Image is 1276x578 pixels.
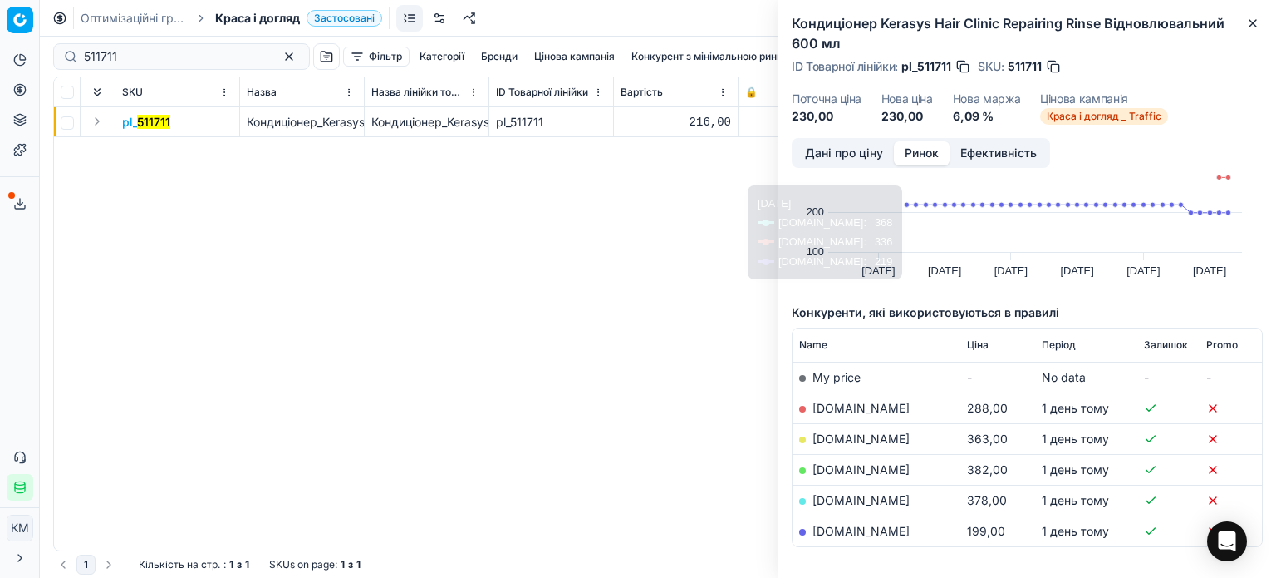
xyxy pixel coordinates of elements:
[950,141,1048,165] button: Ефективність
[1035,362,1137,393] td: No data
[792,61,898,72] span: ID Товарної лінійки :
[356,558,361,571] strong: 1
[621,114,731,131] div: 216,00
[1040,93,1168,105] dt: Цінова кампанія
[1040,108,1168,125] span: Краса і догляд _ Traffic
[247,86,277,99] span: Назва
[812,432,910,446] a: [DOMAIN_NAME]
[496,114,606,131] div: pl_511711
[794,141,894,165] button: Дані про ціну
[807,245,824,258] text: 100
[269,558,337,571] span: SKUs on page :
[343,47,410,67] button: Фільтр
[807,205,824,218] text: 200
[53,555,119,575] nav: pagination
[348,558,353,571] strong: з
[371,86,465,99] span: Назва лінійки товарів
[122,114,170,131] button: pl_511711
[1206,338,1238,352] span: Promo
[812,401,910,415] a: [DOMAIN_NAME]
[812,524,910,538] a: [DOMAIN_NAME]
[84,48,266,65] input: Пошук по SKU або назві
[341,558,345,571] strong: 1
[894,141,950,165] button: Ринок
[1042,432,1109,446] span: 1 день тому
[792,108,861,125] dd: 230,00
[87,111,107,131] button: Expand
[81,10,382,27] nav: breadcrumb
[953,108,1021,125] dd: 6,09 %
[861,264,895,277] text: [DATE]
[967,432,1008,446] span: 363,00
[307,10,382,27] span: Застосовані
[967,524,1005,538] span: 199,00
[1137,362,1200,393] td: -
[7,516,32,541] span: КM
[215,10,382,27] span: Краса і доглядЗастосовані
[812,493,910,507] a: [DOMAIN_NAME]
[413,47,471,67] button: Категорії
[994,264,1028,277] text: [DATE]
[960,362,1035,393] td: -
[792,13,1263,53] h2: Кондиціонер Kerasys Hair Clinic Repairing Rinse Відновлювальний 600 мл
[967,401,1008,415] span: 288,00
[245,558,249,571] strong: 1
[99,555,119,575] button: Go to next page
[812,462,910,477] a: [DOMAIN_NAME]
[621,86,663,99] span: Вартість
[1042,462,1109,477] span: 1 день тому
[792,93,861,105] dt: Поточна ціна
[881,108,933,125] dd: 230,00
[792,304,1263,321] h5: Конкуренти, які використовуються в правилі
[812,370,861,384] span: My price
[901,58,951,75] span: pl_511711
[122,114,170,131] span: pl_
[53,555,73,575] button: Go to previous page
[1060,264,1093,277] text: [DATE]
[978,61,1004,72] span: SKU :
[7,515,33,541] button: КM
[1042,338,1076,352] span: Період
[474,47,524,67] button: Бренди
[496,86,588,99] span: ID Товарної лінійки
[625,47,846,67] button: Конкурент з мінімальною ринковою ціною
[928,264,961,277] text: [DATE]
[81,10,187,27] a: Оптимізаційні групи
[1200,362,1262,393] td: -
[967,462,1008,477] span: 382,00
[967,493,1007,507] span: 378,00
[953,93,1021,105] dt: Нова маржа
[1042,493,1109,507] span: 1 день тому
[528,47,621,67] button: Цінова кампанія
[371,114,482,131] div: Кондиціонер_Kerasys_Hair_Clinic_Repairing_Rinse_Відновлювальний_600_мл
[229,558,233,571] strong: 1
[137,115,170,129] mark: 511711
[799,338,827,352] span: Name
[881,93,933,105] dt: Нова ціна
[76,555,96,575] button: 1
[1207,521,1247,561] div: Open Intercom Messenger
[87,82,107,102] button: Expand all
[139,558,249,571] div: :
[139,558,220,571] span: Кількість на стр.
[1126,264,1160,277] text: [DATE]
[1193,264,1226,277] text: [DATE]
[215,10,300,27] span: Краса і догляд
[1008,58,1042,75] span: 511711
[967,338,989,352] span: Ціна
[1042,401,1109,415] span: 1 день тому
[745,86,758,99] span: 🔒
[247,115,667,129] span: Кондиціонер_Kerasys_Hair_Clinic_Repairing_Rinse_Відновлювальний_600_мл
[122,86,143,99] span: SKU
[237,558,242,571] strong: з
[1144,338,1188,352] span: Залишок
[1042,524,1109,538] span: 1 день тому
